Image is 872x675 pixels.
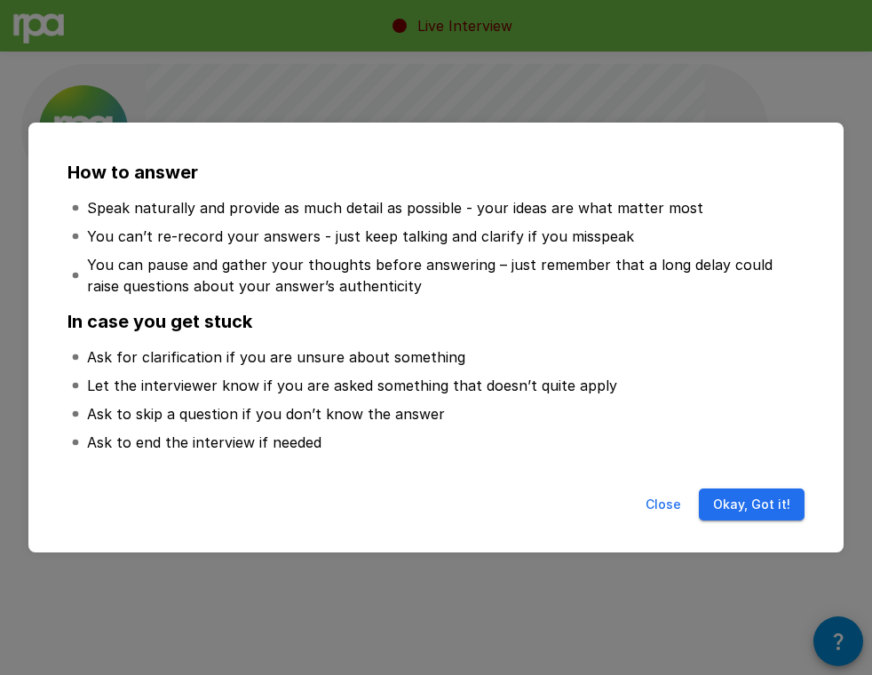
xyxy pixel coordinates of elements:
[87,254,801,297] p: You can pause and gather your thoughts before answering – just remember that a long delay could r...
[635,488,692,521] button: Close
[87,432,321,453] p: Ask to end the interview if needed
[87,403,445,425] p: Ask to skip a question if you don’t know the answer
[87,375,617,396] p: Let the interviewer know if you are asked something that doesn’t quite apply
[87,197,703,218] p: Speak naturally and provide as much detail as possible - your ideas are what matter most
[87,226,634,247] p: You can’t re-record your answers - just keep talking and clarify if you misspeak
[87,346,465,368] p: Ask for clarification if you are unsure about something
[699,488,805,521] button: Okay, Got it!
[67,162,198,183] b: How to answer
[67,311,252,332] b: In case you get stuck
